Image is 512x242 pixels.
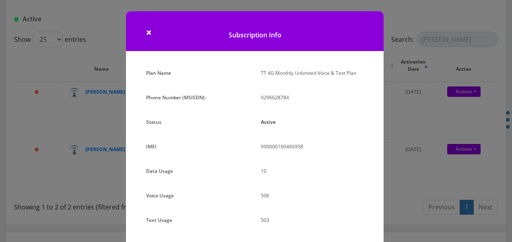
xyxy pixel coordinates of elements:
label: Phone Number (MSISDN): [146,92,206,103]
p: 10 [261,165,363,177]
p: 503 [261,214,363,226]
p: TT 4G Monthly Unlimited Voice & Text Plan [261,67,363,79]
label: Plan Name [146,67,171,79]
button: Close [146,27,152,37]
p: 506 [261,190,363,201]
h1: Subscription Info [126,11,384,51]
p: 990006160466958 [261,141,363,152]
p: 9296628784 [261,92,363,103]
strong: Active [261,119,276,125]
label: IMEI [146,141,157,152]
label: Data Usage [146,165,173,177]
label: Status [146,116,161,128]
label: Voice Usage [146,190,174,201]
span: × [146,25,152,39]
label: Text Usage [146,214,172,226]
